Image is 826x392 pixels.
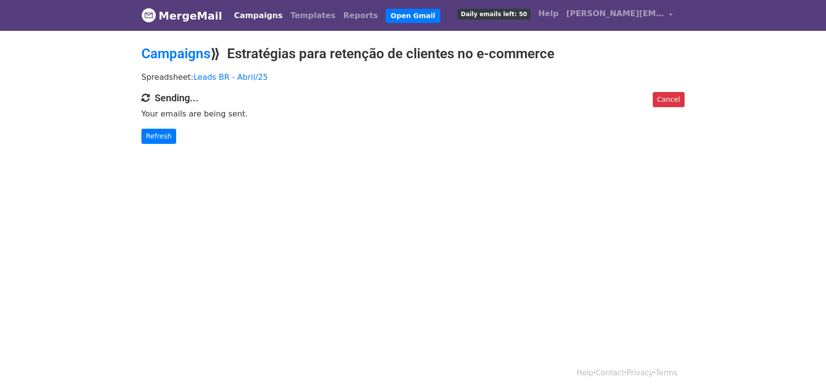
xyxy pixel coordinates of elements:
[562,4,677,27] a: [PERSON_NAME][EMAIL_ADDRESS][DOMAIN_NAME]
[386,9,440,23] a: Open Gmail
[141,109,685,119] p: Your emails are being sent.
[596,369,624,377] a: Contact
[141,92,685,104] h4: Sending...
[230,6,286,25] a: Campaigns
[454,4,534,23] a: Daily emails left: 50
[627,369,653,377] a: Privacy
[577,369,594,377] a: Help
[141,72,685,82] p: Spreadsheet:
[566,8,664,20] span: [PERSON_NAME][EMAIL_ADDRESS][DOMAIN_NAME]
[141,46,210,62] a: Campaigns
[193,72,268,82] a: Leads BR - Abril/25
[141,46,685,62] h2: ⟫ Estratégias para retenção de clientes no e-commerce
[286,6,339,25] a: Templates
[653,92,685,107] a: Cancel
[656,369,677,377] a: Terms
[534,4,562,23] a: Help
[340,6,382,25] a: Reports
[141,129,176,144] a: Refresh
[141,8,156,23] img: MergeMail logo
[141,5,222,26] a: MergeMail
[458,9,530,20] span: Daily emails left: 50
